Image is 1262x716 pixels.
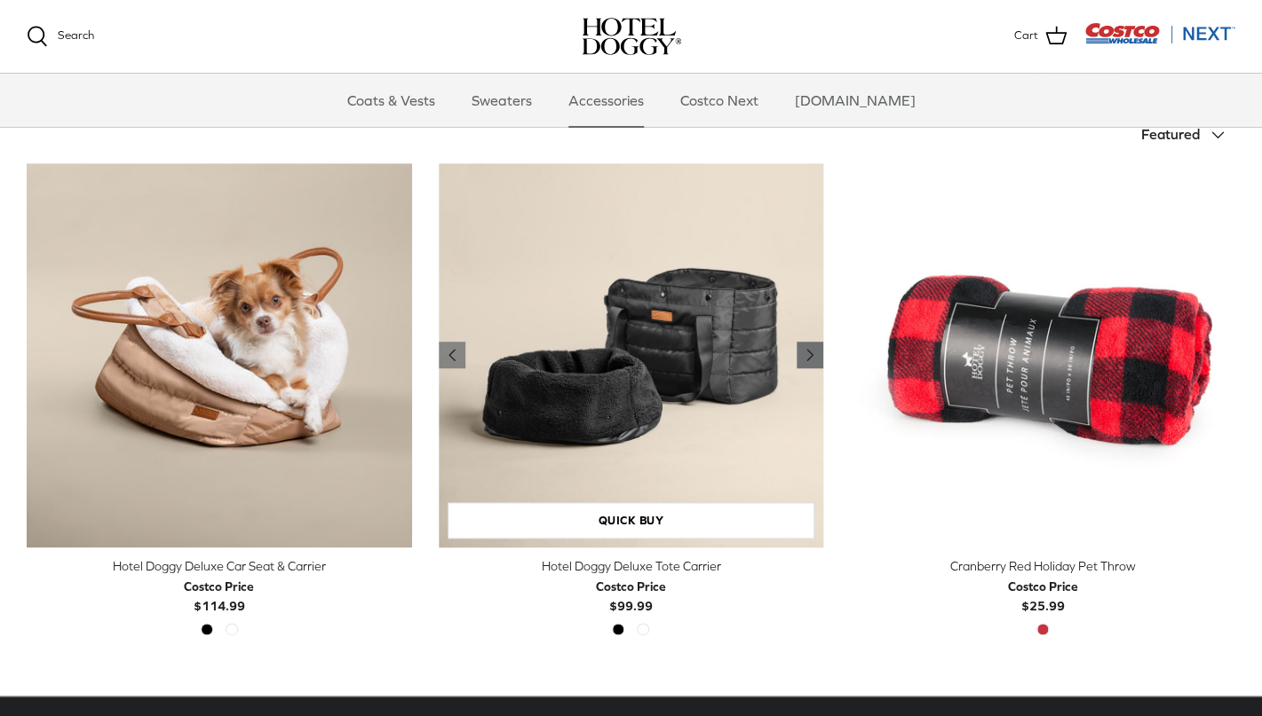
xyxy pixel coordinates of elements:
div: Hotel Doggy Deluxe Car Seat & Carrier [27,556,412,576]
button: Featured [1141,115,1235,154]
span: Search [58,28,94,42]
a: hoteldoggy.com hoteldoggycom [582,18,681,55]
a: Previous [797,342,823,368]
img: hoteldoggycom [582,18,681,55]
div: Costco Price [1008,577,1078,596]
img: Costco Next [1084,22,1235,44]
a: Hotel Doggy Deluxe Car Seat & Carrier [27,163,412,548]
a: Hotel Doggy Deluxe Car Seat & Carrier Costco Price$114.99 [27,556,412,616]
a: Costco Next [664,74,774,127]
a: Cranberry Red Holiday Pet Throw Costco Price$25.99 [850,556,1235,616]
span: Cart [1014,27,1038,45]
a: Visit Costco Next [1084,34,1235,47]
a: Accessories [552,74,660,127]
div: Cranberry Red Holiday Pet Throw [850,556,1235,576]
div: Hotel Doggy Deluxe Tote Carrier [439,556,824,576]
a: Hotel Doggy Deluxe Tote Carrier Costco Price$99.99 [439,556,824,616]
a: Previous [439,342,465,368]
b: $114.99 [184,577,254,613]
span: Featured [1141,126,1200,142]
b: $99.99 [596,577,666,613]
b: $25.99 [1008,577,1078,613]
a: Cranberry Red Holiday Pet Throw [850,163,1235,548]
a: [DOMAIN_NAME] [779,74,932,127]
a: Quick buy [448,502,815,539]
a: Coats & Vests [331,74,451,127]
a: Search [27,26,94,47]
a: Cart [1014,25,1067,48]
div: Costco Price [184,577,254,596]
a: Hotel Doggy Deluxe Tote Carrier [439,163,824,548]
a: Sweaters [456,74,548,127]
div: Costco Price [596,577,666,596]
